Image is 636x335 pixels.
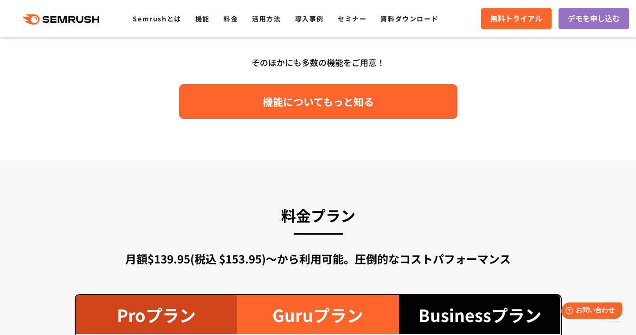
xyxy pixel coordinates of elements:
[553,299,626,325] iframe: Help widget launcher
[75,203,562,228] h3: 料金プラン
[338,14,366,23] a: セミナー
[568,13,620,25] span: デモを申し込む
[559,8,629,29] a: デモを申し込む
[224,14,238,23] a: 料金
[481,8,552,29] a: 無料トライアル
[399,295,561,334] div: Businessプラン
[237,295,399,334] div: Guruプラン
[252,14,281,23] a: 活用方法
[133,14,181,23] a: Semrushとは
[76,295,238,334] div: Proプラン
[195,14,210,23] a: 機能
[51,54,585,71] div: そのほかにも多数の機能をご用意！
[490,13,542,25] span: 無料トライアル
[263,93,374,110] span: 機能についてもっと知る
[75,250,562,267] div: 月額$139.95(税込 $153.95)〜から利用可能。圧倒的なコストパフォーマンス
[179,84,457,119] a: 機能についてもっと知る
[380,14,438,23] a: 資料ダウンロード
[295,14,324,23] a: 導入事例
